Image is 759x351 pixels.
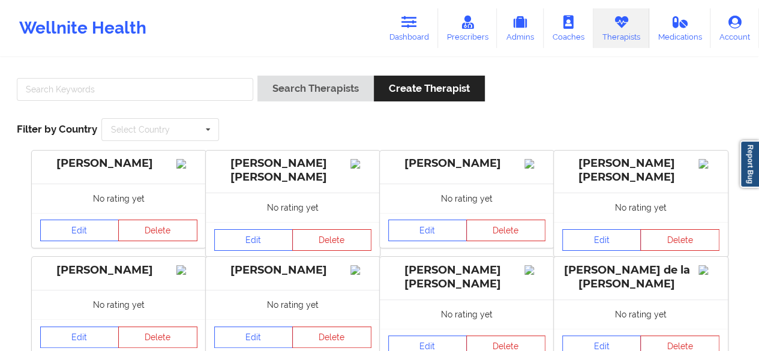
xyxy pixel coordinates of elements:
[388,263,545,291] div: [PERSON_NAME] [PERSON_NAME]
[214,326,293,348] a: Edit
[649,8,711,48] a: Medications
[111,125,170,134] div: Select Country
[438,8,497,48] a: Prescribers
[524,159,545,169] img: Image%2Fplaceholer-image.png
[118,326,197,348] button: Delete
[40,157,197,170] div: [PERSON_NAME]
[562,263,719,291] div: [PERSON_NAME] de la [PERSON_NAME]
[710,8,759,48] a: Account
[40,263,197,277] div: [PERSON_NAME]
[214,229,293,251] a: Edit
[214,157,371,184] div: [PERSON_NAME] [PERSON_NAME]
[524,265,545,275] img: Image%2Fplaceholer-image.png
[292,326,371,348] button: Delete
[740,140,759,188] a: Report Bug
[118,220,197,241] button: Delete
[32,184,206,213] div: No rating yet
[380,184,554,213] div: No rating yet
[176,265,197,275] img: Image%2Fplaceholer-image.png
[206,290,380,319] div: No rating yet
[350,159,371,169] img: Image%2Fplaceholer-image.png
[562,229,641,251] a: Edit
[32,290,206,319] div: No rating yet
[350,265,371,275] img: Image%2Fplaceholer-image.png
[388,157,545,170] div: [PERSON_NAME]
[698,159,719,169] img: Image%2Fplaceholer-image.png
[206,193,380,222] div: No rating yet
[292,229,371,251] button: Delete
[544,8,593,48] a: Coaches
[562,157,719,184] div: [PERSON_NAME] [PERSON_NAME]
[554,193,728,222] div: No rating yet
[388,220,467,241] a: Edit
[593,8,649,48] a: Therapists
[497,8,544,48] a: Admins
[176,159,197,169] img: Image%2Fplaceholer-image.png
[17,78,253,101] input: Search Keywords
[40,326,119,348] a: Edit
[466,220,545,241] button: Delete
[257,76,374,101] button: Search Therapists
[640,229,719,251] button: Delete
[554,299,728,329] div: No rating yet
[40,220,119,241] a: Edit
[214,263,371,277] div: [PERSON_NAME]
[380,8,438,48] a: Dashboard
[698,265,719,275] img: Image%2Fplaceholer-image.png
[380,299,554,329] div: No rating yet
[374,76,485,101] button: Create Therapist
[17,123,97,135] span: Filter by Country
